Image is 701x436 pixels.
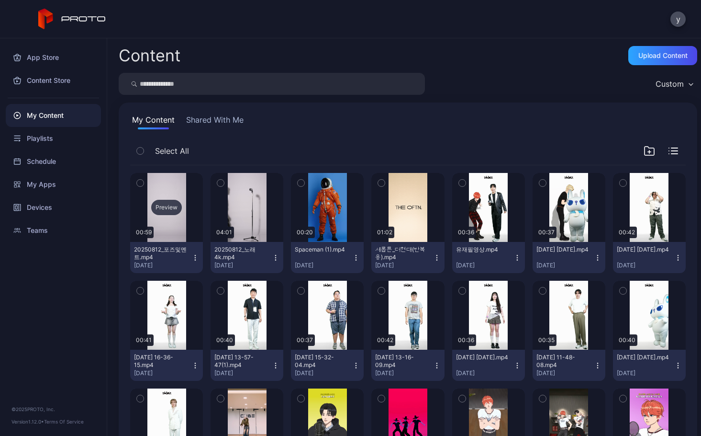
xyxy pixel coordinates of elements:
div: [DATE] [617,369,674,377]
button: [DATE] 13-16-09.mp4[DATE] [371,350,444,381]
div: 유재필영상.mp4 [456,246,509,253]
button: 세롭튼_더현대(반복용).mp4[DATE] [371,242,444,273]
button: Spaceman (1).mp4[DATE] [291,242,364,273]
button: [DATE] 16-36-15.mp4[DATE] [130,350,203,381]
div: [DATE] [295,262,352,269]
div: 2025-07-26 11-27-02.mp4 [456,354,509,361]
button: 20250812_노래4k.mp4[DATE] [211,242,283,273]
div: Upload Content [638,52,688,59]
div: 2025-07-26 11-48-08.mp4 [536,354,589,369]
button: [DATE] [DATE].mp4[DATE] [613,242,686,273]
button: [DATE] [DATE].mp4[DATE] [613,350,686,381]
a: My Apps [6,173,101,196]
div: [DATE] [214,369,272,377]
div: [DATE] [295,369,352,377]
button: [DATE] [DATE].mp4[DATE] [533,242,605,273]
div: [DATE] [375,262,433,269]
div: 2025-07-26 11-13-04.mp4 [617,354,669,361]
a: Content Store [6,69,101,92]
div: [DATE] [617,262,674,269]
button: [DATE] [DATE].mp4[DATE] [452,350,525,381]
span: Version 1.12.0 • [11,419,44,425]
div: Preview [151,200,182,215]
button: Custom [651,73,697,95]
button: 20250812_포즈및멘트.mp4[DATE] [130,242,203,273]
div: 2025-07-26 13-57-47(1).mp4 [214,354,267,369]
button: [DATE] 11-48-08.mp4[DATE] [533,350,605,381]
div: 20250812_포즈및멘트.mp4 [134,246,187,261]
button: y [670,11,686,27]
div: [DATE] [456,369,513,377]
div: Spaceman (1).mp4 [295,246,347,253]
div: [DATE] [536,262,594,269]
div: [DATE] [214,262,272,269]
div: 세롭튼_더현대(반복용).mp4 [375,246,428,261]
a: Playlists [6,127,101,150]
div: © 2025 PROTO, Inc. [11,405,95,413]
a: Schedule [6,150,101,173]
a: Devices [6,196,101,219]
a: App Store [6,46,101,69]
div: 20250812_노래4k.mp4 [214,246,267,261]
div: [DATE] [134,369,191,377]
div: 2025-07-26 16-36-15.mp4 [134,354,187,369]
button: Upload Content [628,46,697,65]
a: Teams [6,219,101,242]
button: 유재필영상.mp4[DATE] [452,242,525,273]
div: 2025-07-26 17-08-24.mp4 [617,246,669,253]
a: Terms Of Service [44,419,84,425]
a: My Content [6,104,101,127]
div: [DATE] [134,262,191,269]
button: Shared With Me [184,114,245,129]
div: [DATE] [375,369,433,377]
div: 2025-07-27 11-27-32.mp4 [536,246,589,253]
div: [DATE] [536,369,594,377]
button: [DATE] 13-57-47(1).mp4[DATE] [211,350,283,381]
div: 2025-07-26 13-16-09.mp4 [375,354,428,369]
div: [DATE] [456,262,513,269]
div: Custom [656,79,684,89]
button: My Content [130,114,177,129]
span: Select All [155,145,189,157]
button: [DATE] 15-32-04.mp4[DATE] [291,350,364,381]
div: 2025-07-26 15-32-04.mp4 [295,354,347,369]
div: Content [119,47,180,64]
